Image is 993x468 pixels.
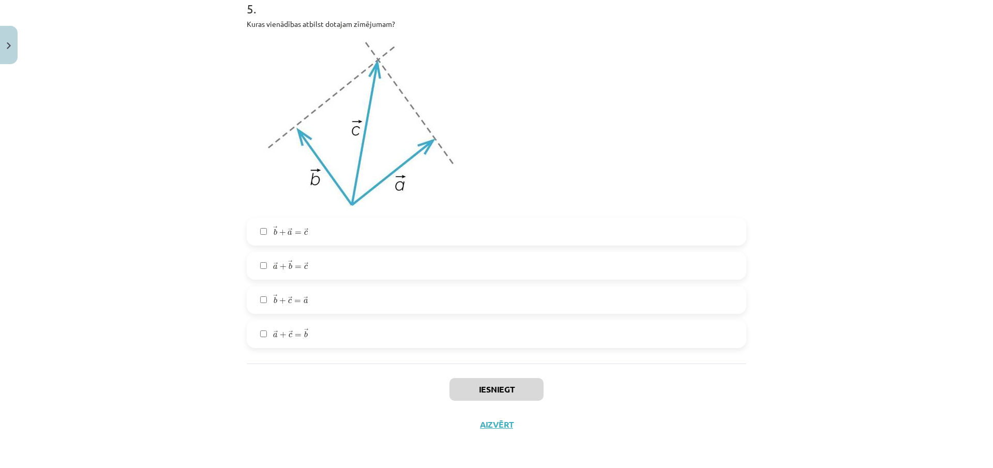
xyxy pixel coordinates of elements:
[247,19,746,29] p: Kuras vienādības atbilst dotajam zīmējumam?
[449,378,544,401] button: Iesniegt
[304,262,308,268] span: →
[289,330,293,337] span: →
[274,297,277,304] span: b
[280,264,287,270] span: +
[304,296,308,303] span: →
[288,260,292,266] span: →
[289,333,292,338] span: c
[295,232,302,235] span: =
[288,296,292,303] span: →
[274,229,277,235] span: b
[477,419,516,430] button: Aizvērt
[274,262,278,268] span: →
[294,300,301,303] span: =
[304,331,308,338] span: b
[273,265,278,269] span: a
[304,299,308,304] span: a
[304,231,308,235] span: c
[304,228,308,234] span: →
[288,299,292,304] span: c
[7,42,11,49] img: icon-close-lesson-0947bae3869378f0d4975bcd49f059093ad1ed9edebbc8119c70593378902aed.svg
[288,231,292,235] span: a
[279,298,286,304] span: +
[273,226,277,232] span: →
[288,228,292,234] span: →
[295,266,302,269] span: =
[289,263,292,269] span: b
[273,294,277,300] span: →
[279,230,286,236] span: +
[304,265,308,269] span: c
[273,333,278,338] span: a
[304,328,308,335] span: →
[280,332,287,338] span: +
[295,334,302,337] span: =
[274,330,278,337] span: →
